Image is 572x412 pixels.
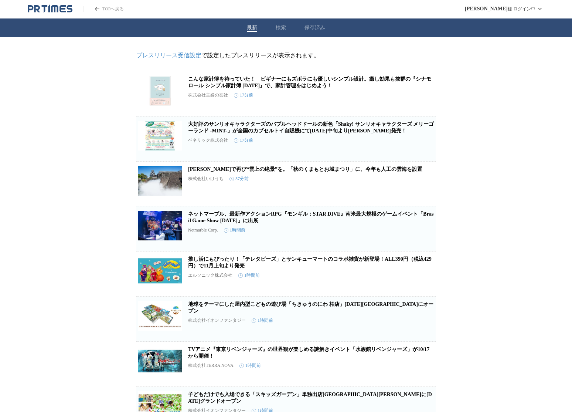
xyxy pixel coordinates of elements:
[138,211,182,240] img: ネットマーブル、最新作アクションRPG『モンギル：STAR DIVE』南米最大規模のゲームイベント「Brasil Game Show 2025」に出展
[188,272,232,278] p: エルソニック株式会社
[188,362,234,369] p: 株式会社TERRA NOVA
[188,256,432,269] a: 推し活にもぴったり！「テレタビーズ」とサンキューマートのコラボ雑貨が新登場！ALL390円（税込429円）で11月上旬より発売
[188,211,433,223] a: ネットマーブル、最新作アクションRPG『モンギル：STAR DIVE』南米最大規模のゲームイベント「Brasil Game Show [DATE]」に出展
[136,52,436,60] p: で設定したプレスリリースが表示されます。
[188,392,432,404] a: 子どもだけでも入場できる「スキッズガーデン」単独出店[GEOGRAPHIC_DATA][PERSON_NAME]に[DATE]グランドオープン
[304,24,325,31] button: 保存済み
[238,272,260,278] time: 1時間前
[188,301,433,314] a: 地球をテーマにした屋内型こどもの遊び場「ちきゅうのにわ 柏店」[DATE][GEOGRAPHIC_DATA]にオープン
[188,227,218,233] p: Netmarble Corp.
[188,176,224,182] p: 株式会社いけうち
[138,166,182,196] img: 熊本城で再び“雲上の絶景”を。「秋のくまもとお城まつり」に、今年も人工の雲海を設置
[138,301,182,331] img: 地球をテーマにした屋内型こどもの遊び場「ちきゅうのにわ 柏店」11月7日（金）イオンモール柏にオープン
[188,121,434,134] a: 大好評のサンリオキャラクターズのバブルヘッドドールの新色「Shaky! サンリオキャラクターズ メリーゴーランド -MINT-」が全国のカプセルトイ自販機にて[DATE]中旬より[PERSON_...
[188,347,429,359] a: TVアニメ『東京リベンジャーズ』の世界観が楽しめる謎解きイベント「水族館リベンジャーズ」が10/17から開催！
[28,4,72,13] a: PR TIMESのトップページはこちら
[84,6,124,12] a: PR TIMESのトップページはこちら
[188,317,246,324] p: 株式会社イオンファンタジー
[247,24,257,31] button: 最新
[138,256,182,286] img: 推し活にもぴったり！「テレタビーズ」とサンキューマートのコラボ雑貨が新登場！ALL390円（税込429円）で11月上旬より発売
[252,317,273,324] time: 1時間前
[239,362,261,369] time: 1時間前
[188,76,431,88] a: こんな家計簿を待っていた！ ビギナーにもズボラにも優しいシンプル設計。癒し効果も抜群の『シナモロール シンプル家計簿 [DATE]』で、家計管理をはじめよう！
[276,24,286,31] button: 検索
[234,137,253,143] time: 17分前
[138,76,182,105] img: こんな家計簿を待っていた！ ビギナーにもズボラにも優しいシンプル設計。癒し効果も抜群の『シナモロール シンプル家計簿 2026』で、家計管理をはじめよう！
[188,137,228,143] p: ベネリック株式会社
[136,52,201,58] a: プレスリリース受信設定
[229,176,249,182] time: 57分前
[224,227,245,233] time: 1時間前
[138,346,182,376] img: TVアニメ『東京リベンジャーズ』の世界観が楽しめる謎解きイベント「水族館リベンジャーズ」が10/17から開催！
[465,6,508,12] span: [PERSON_NAME]
[138,121,182,151] img: 大好評のサンリオキャラクターズのバブルヘッドドールの新色「Shaky! サンリオキャラクターズ メリーゴーランド -MINT-」が全国のカプセルトイ自販機にて2025年10月中旬より順次発売！
[188,92,228,98] p: 株式会社主婦の友社
[234,92,253,98] time: 17分前
[188,166,422,172] a: [PERSON_NAME]で再び“雲上の絶景”を。「秋のくまもとお城まつり」に、今年も人工の雲海を設置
